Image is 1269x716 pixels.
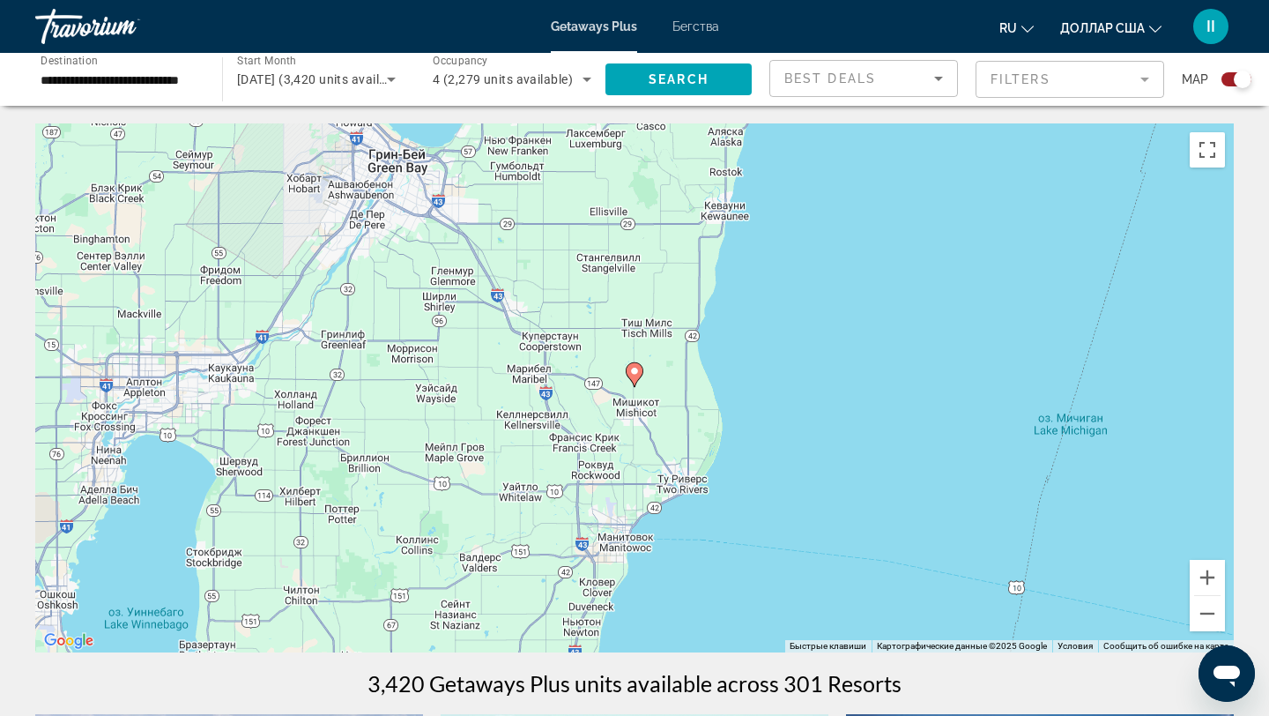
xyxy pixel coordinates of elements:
a: Условия (ссылка откроется в новой вкладке) [1057,641,1093,651]
span: Occupancy [433,55,488,67]
button: Быстрые клавиши [790,640,866,653]
button: Filter [976,60,1164,99]
button: Увеличить [1190,560,1225,595]
button: Уменьшить [1190,596,1225,631]
a: Сообщить об ошибке на карте [1103,641,1228,651]
button: Меню пользователя [1188,8,1234,45]
button: Изменить язык [999,15,1034,41]
img: Google [40,630,98,653]
span: Map [1182,67,1208,92]
h1: 3,420 Getaways Plus units available across 301 Resorts [367,670,902,697]
iframe: Кнопка запуска окна обмена сообщениями [1198,645,1255,702]
span: Destination [41,54,98,66]
span: Картографические данные ©2025 Google [877,641,1047,651]
span: Start Month [237,55,296,67]
font: II [1206,17,1215,35]
mat-select: Sort by [784,68,943,89]
span: Best Deals [784,71,876,86]
span: [DATE] (3,420 units available) [237,72,408,86]
a: Открыть эту область в Google Картах (в новом окне) [40,630,98,653]
font: ru [999,21,1017,35]
span: Search [649,72,709,86]
a: Getaways Plus [551,19,637,34]
button: Search [605,63,752,95]
a: Травориум [35,4,211,49]
button: Включить полноэкранный режим [1190,132,1225,168]
span: 4 (2,279 units available) [433,72,573,86]
button: Изменить валюту [1060,15,1161,41]
a: Бегства [672,19,719,34]
font: доллар США [1060,21,1145,35]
